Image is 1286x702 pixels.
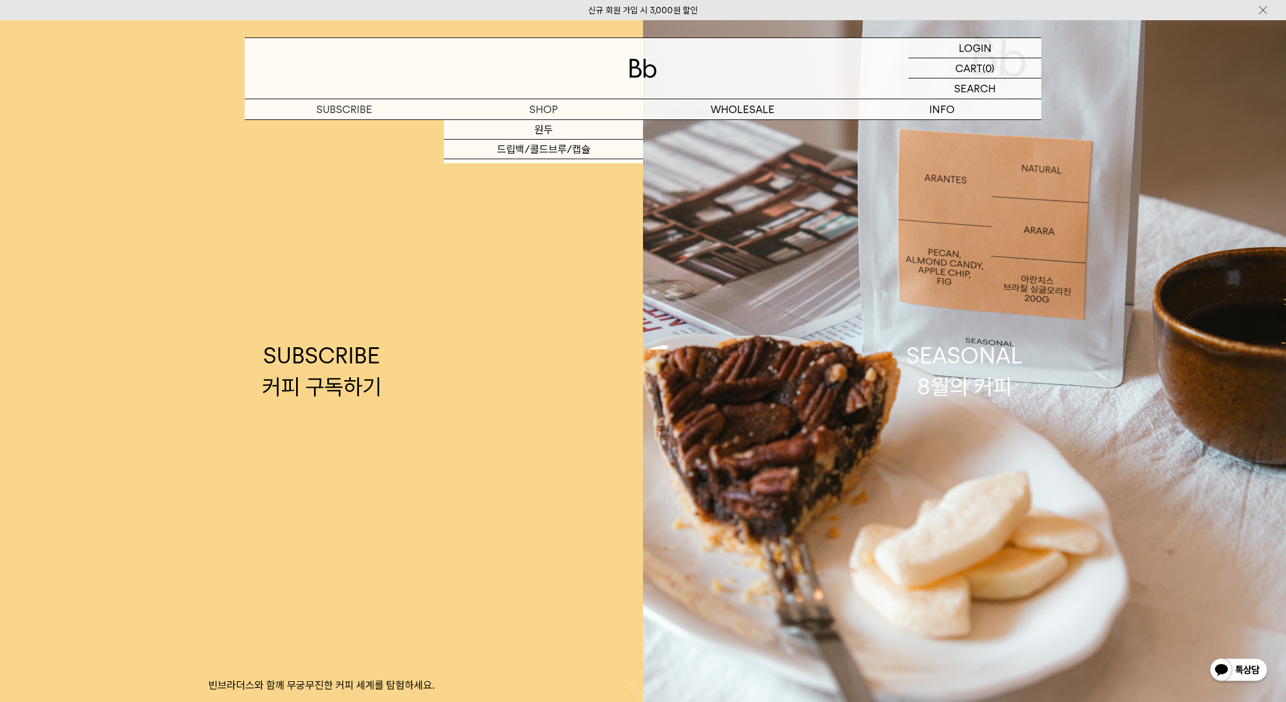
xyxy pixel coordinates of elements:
img: 카카오톡 채널 1:1 채팅 버튼 [1209,657,1269,685]
img: 로고 [629,59,657,78]
a: 선물세트 [444,159,643,179]
p: INFO [842,99,1041,119]
a: LOGIN [909,38,1041,58]
p: SEARCH [954,78,996,99]
div: SEASONAL 8월의 커피 [906,340,1023,401]
div: SUBSCRIBE 커피 구독하기 [262,340,382,401]
p: WHOLESALE [643,99,842,119]
a: CART (0) [909,58,1041,78]
a: 신규 회원 가입 시 3,000원 할인 [588,5,698,16]
p: CART [955,58,982,78]
p: (0) [982,58,995,78]
a: 원두 [444,120,643,140]
a: SHOP [444,99,643,119]
a: SUBSCRIBE [245,99,444,119]
p: LOGIN [959,38,992,58]
a: 드립백/콜드브루/캡슐 [444,140,643,159]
